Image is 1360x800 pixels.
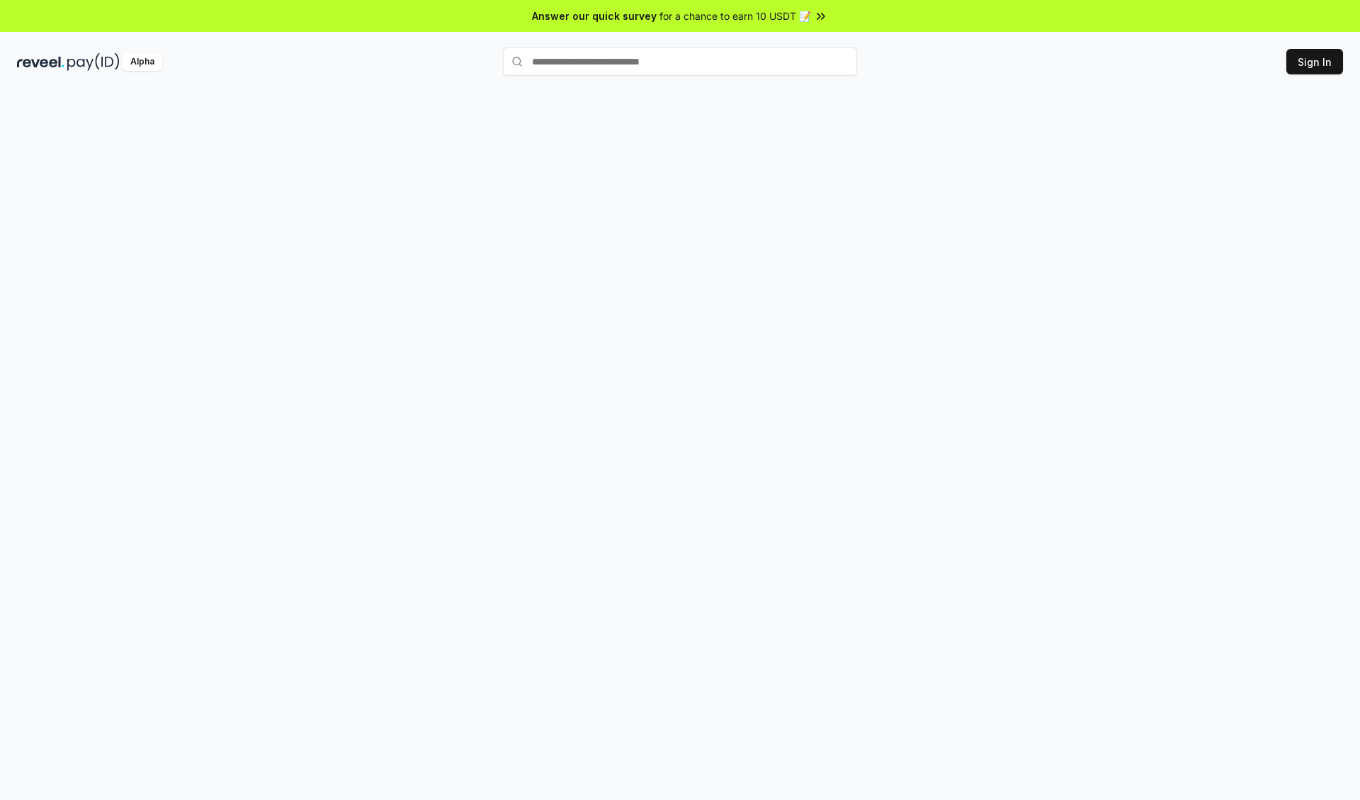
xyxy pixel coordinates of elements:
span: for a chance to earn 10 USDT 📝 [659,9,811,23]
img: pay_id [67,53,120,71]
div: Alpha [123,53,162,71]
img: reveel_dark [17,53,64,71]
span: Answer our quick survey [532,9,657,23]
button: Sign In [1286,49,1343,74]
